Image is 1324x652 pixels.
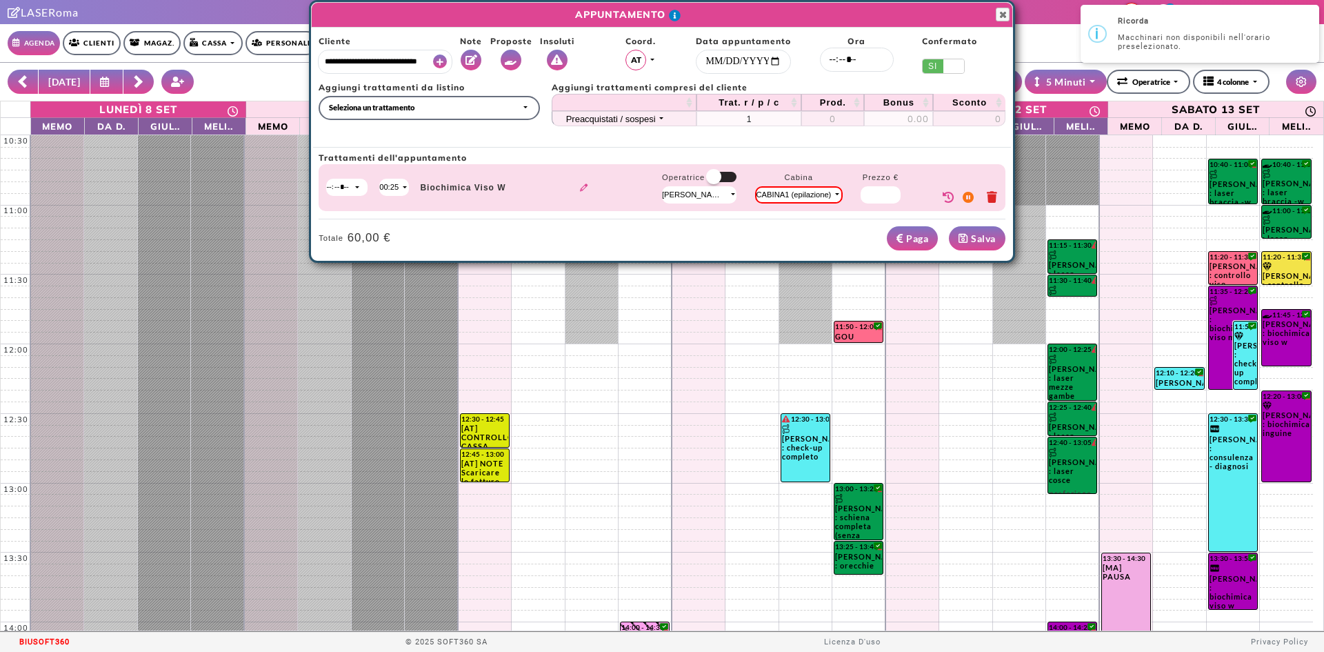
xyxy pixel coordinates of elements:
div: 11:30 [1,275,31,285]
div: 11:45 - 12:10 [1263,310,1310,319]
h4: 60,00 € [348,231,391,245]
div: [PERSON_NAME] : laser mezze gambe inferiori [1049,355,1096,400]
th: Trat. r / p / c: activate to sort column ascending [696,94,801,111]
span: Insoluti [540,35,574,48]
span: APPUNTAMENTO [321,8,934,22]
a: Cassa [183,31,243,55]
img: PERCORSO [1263,215,1272,225]
th: Bonus: activate to sort column ascending [864,94,933,111]
i: Sospendi il trattamento [963,192,975,204]
div: [PERSON_NAME] : schiena completa (senza deltoidi) [835,494,882,540]
i: Il cliente ha degli insoluti [1092,277,1099,284]
a: 9 settembre 2025 [246,101,461,117]
div: 11:20 - 11:35 [1210,253,1257,261]
div: 12:30 - 12:45 [461,415,508,423]
div: [PERSON_NAME] : laser ascelle [1049,286,1096,296]
i: Il cliente ha degli insoluti [1092,404,1099,411]
span: Memo [34,119,81,132]
span: Coord. [625,35,656,48]
i: Categoria cliente: Diamante [1263,262,1272,271]
div: [PERSON_NAME] : controllo zona [1263,262,1310,284]
div: 12:00 [1,345,31,355]
button: Vedi Proposte [501,50,521,70]
span: Giul.. [142,119,188,132]
span: Memo [1112,119,1158,132]
div: 12:20 - 13:00 [1263,392,1310,401]
button: Salva [949,226,1005,250]
i: Il cliente ha degli insoluti [1092,346,1099,353]
div: 13:00 - 13:25 [835,484,882,493]
span: 35 [1165,3,1176,14]
div: [PERSON_NAME] : check-up completo [1234,332,1256,389]
button: Vedi Insoluti [547,50,568,70]
span: SI [923,59,943,73]
i: Categoria cliente: Nuovo [1210,424,1221,435]
a: Privacy Policy [1251,638,1308,646]
span: Cliente [319,35,452,48]
h2: Ricorda [1118,17,1303,26]
div: Macchinari non disponibili nell'orario preselezionato. [1118,33,1303,51]
img: PERCORSO [1049,355,1059,364]
label: Operatrice [662,172,705,186]
img: PERCORSO [1210,170,1219,179]
div: sabato 13 set [1172,103,1260,116]
div: [PERSON_NAME] : laser cosce [1049,448,1096,493]
div: 11:50 - 12:00 [835,322,882,331]
span: 0.00 [907,113,929,124]
a: Licenza D'uso [824,638,881,646]
div: [PERSON_NAME] : check-up completo [782,424,830,465]
button: [DATE] [38,70,90,94]
a: Personale [245,31,319,55]
i: Il cliente ha degli insoluti [1092,241,1099,248]
a: Magaz. [123,31,181,55]
div: 13:25 - 13:40 [835,542,882,551]
div: [PERSON_NAME] : laser inguine completo [1049,413,1096,435]
th: : activate to sort column ascending [552,94,697,111]
a: Agenda [8,31,60,55]
span: Da D. [303,119,350,132]
span: Giul.. [1219,119,1265,132]
div: 12:10 - 12:20 [1156,368,1203,377]
div: 12:00 - 12:25 [1049,345,1096,354]
span: Aggiungi trattamenti da listino [319,81,540,94]
div: Preacquistati / sospesi [566,114,656,124]
div: [PERSON_NAME] : orecchie [835,552,882,574]
span: Biochimica Viso W [420,181,505,194]
div: [PERSON_NAME] : laser inguine completo [1049,250,1096,273]
i: Il cliente ha degli insoluti [1092,439,1099,446]
div: 13:30 - 14:30 [1103,554,1150,562]
span: Proposte [490,35,532,48]
label: Cabina [784,172,812,184]
button: Crea nuovo contatto rapido [161,70,194,94]
a: 13 settembre 2025 [1108,101,1323,117]
i: Categoria cliente: Nuovo [1210,563,1221,574]
a: Clicca per andare alla pagina di firmaLASERoma [8,6,79,19]
i: Elimina il trattamento [987,192,998,204]
div: 13:30 [1,553,31,563]
a: Clienti [63,31,121,55]
span: Meli.. [1273,119,1320,132]
button: Vedi Note [461,50,481,70]
span: Data appuntamento [696,35,791,48]
div: 12:30 - 13:00 [782,415,830,424]
div: 14:00 - 14:25 [1049,623,1096,632]
div: [AT] CONTROLLO CASSA Inserimento spese reali della settimana (da [DATE] a [DATE]) [461,424,508,447]
span: Da D. [88,119,134,132]
span: Giul.. [1004,119,1050,132]
img: PERCORSO [835,494,845,504]
div: [PERSON_NAME] : laser braccia -w [1263,169,1310,204]
span: Note [460,35,482,48]
div: 14:00 [1,623,31,633]
th: Prod.: activate to sort column ascending [801,94,864,111]
span: AT [631,54,641,66]
div: 12:30 - 13:30 [1210,415,1257,423]
img: PERCORSO [1049,286,1059,295]
div: [PERSON_NAME] : biochimica viso w [1210,563,1257,609]
th: Sconto: activate to sort column ascending [933,94,1005,111]
div: [AT] NOTE Scaricare le fatture estere di meta e indeed e inviarle a trincia [461,459,508,482]
div: [PERSON_NAME] : foto - controllo *da remoto* tramite foto [1156,378,1203,389]
img: PERCORSO [1049,448,1059,457]
span: Ora [820,35,894,48]
div: [PERSON_NAME] : laser inguine completo [1263,215,1310,238]
span: Meli.. [1058,119,1104,132]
